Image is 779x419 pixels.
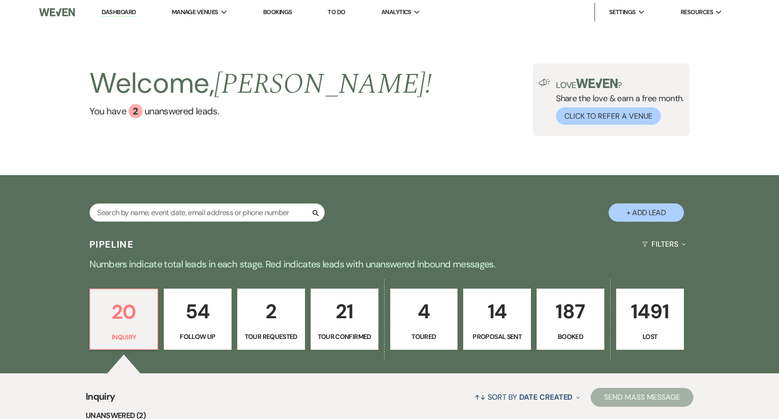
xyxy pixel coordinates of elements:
h3: Pipeline [89,238,134,251]
button: Send Mass Message [591,388,693,407]
p: Inquiry [96,332,152,342]
p: Follow Up [170,331,225,342]
a: Bookings [263,8,292,16]
p: 14 [469,296,525,327]
a: 20Inquiry [89,289,158,350]
a: 1491Lost [616,289,684,350]
p: 21 [317,296,372,327]
p: 1491 [622,296,678,327]
a: Dashboard [102,8,136,17]
p: 2 [243,296,299,327]
span: [PERSON_NAME] ! [214,63,432,106]
p: 4 [396,296,452,327]
span: Manage Venues [172,8,218,17]
a: 4Toured [390,289,458,350]
a: 21Tour Confirmed [311,289,378,350]
span: Inquiry [86,389,115,410]
p: 20 [96,296,152,328]
span: Analytics [381,8,411,17]
p: Tour Requested [243,331,299,342]
span: Settings [609,8,636,17]
img: weven-logo-green.svg [576,79,618,88]
span: Resources [681,8,713,17]
p: Tour Confirmed [317,331,372,342]
p: Proposal Sent [469,331,525,342]
img: loud-speaker-illustration.svg [538,79,550,86]
p: 54 [170,296,225,327]
p: Numbers indicate total leads in each stage. Red indicates leads with unanswered inbound messages. [51,257,729,272]
p: Lost [622,331,678,342]
a: You have 2 unanswered leads. [89,104,432,118]
img: Weven Logo [39,2,75,22]
button: Sort By Date Created [471,385,584,410]
button: Click to Refer a Venue [556,107,661,125]
h2: Welcome, [89,64,432,104]
p: 187 [543,296,598,327]
button: + Add Lead [609,203,684,222]
span: Date Created [519,392,572,402]
input: Search by name, event date, email address or phone number [89,203,325,222]
a: 187Booked [537,289,604,350]
span: ↑↓ [474,392,486,402]
a: To Do [328,8,345,16]
div: Share the love & earn a free month. [550,79,684,125]
a: 54Follow Up [164,289,232,350]
a: 2Tour Requested [237,289,305,350]
p: Toured [396,331,452,342]
p: Love ? [556,79,684,89]
button: Filters [638,232,690,257]
a: 14Proposal Sent [463,289,531,350]
div: 2 [128,104,143,118]
p: Booked [543,331,598,342]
